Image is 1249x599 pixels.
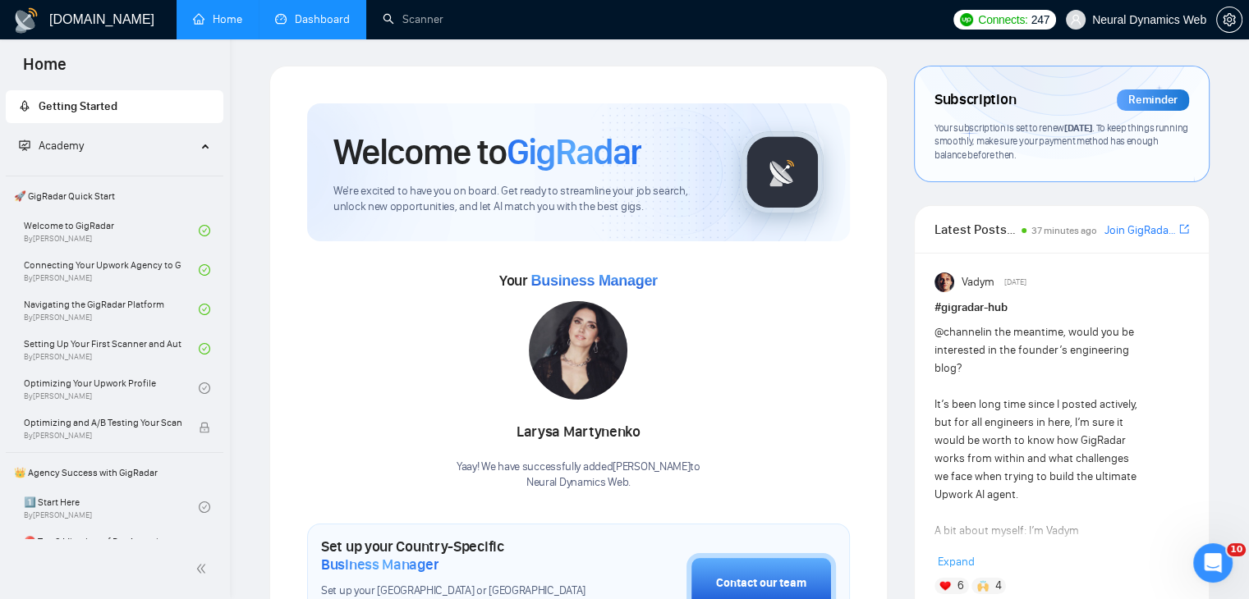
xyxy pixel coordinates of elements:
span: check-circle [199,264,210,276]
span: Your [499,272,658,290]
a: homeHome [193,12,242,26]
span: 🚀 GigRadar Quick Start [7,180,222,213]
span: Business Manager [321,556,439,574]
span: We're excited to have you on board. Get ready to streamline your job search, unlock new opportuni... [333,184,715,215]
img: Vadym [934,272,954,292]
a: Optimizing Your Upwork ProfileBy[PERSON_NAME] [24,370,199,406]
div: Larysa Martynenko [457,418,700,446]
span: @channel [934,325,983,339]
button: setting [1216,7,1242,33]
a: setting [1216,13,1242,26]
img: logo [13,7,39,34]
span: GigRadar [507,130,641,174]
li: Getting Started [6,90,223,123]
span: 10 [1227,543,1246,556]
span: 4 [994,578,1001,594]
span: Connects: [978,11,1027,29]
p: Neural Dynamics Web . [457,475,700,491]
span: Vadym [961,273,994,291]
span: check-circle [199,382,210,394]
span: fund-projection-screen [19,139,30,151]
span: 247 [1031,11,1049,29]
span: Subscription [934,86,1016,114]
a: dashboardDashboard [275,12,350,26]
span: Business Manager [530,272,657,289]
a: export [1179,222,1189,237]
h1: Set up your Country-Specific [321,537,604,574]
span: Home [10,53,80,87]
span: double-left [195,560,212,577]
span: Latest Posts from the GigRadar Community [934,219,1017,240]
span: [DATE] [1004,275,1026,290]
a: Welcome to GigRadarBy[PERSON_NAME] [24,213,199,249]
span: By [PERSON_NAME] [24,431,181,441]
a: Connecting Your Upwork Agency to GigRadarBy[PERSON_NAME] [24,252,199,288]
span: lock [199,422,210,433]
div: Reminder [1117,89,1189,111]
span: ⛔ Top 3 Mistakes of Pro Agencies [24,533,181,550]
img: 1686860620838-99.jpg [529,301,627,400]
span: Your subscription is set to renew . To keep things running smoothly, make sure your payment metho... [934,121,1188,161]
span: check-circle [199,501,210,513]
a: searchScanner [383,12,443,26]
span: Academy [19,139,84,153]
img: upwork-logo.png [960,13,973,26]
a: 1️⃣ Start HereBy[PERSON_NAME] [24,489,199,525]
span: export [1179,222,1189,235]
img: gigradar-logo.png [742,131,824,213]
span: rocket [19,100,30,112]
img: 🙌 [977,580,989,592]
span: [DATE] [1064,121,1092,134]
span: Expand [938,555,975,569]
div: Contact our team [716,574,806,592]
iframe: Intercom live chat [1193,543,1233,583]
span: check-circle [199,225,210,236]
span: 👑 Agency Success with GigRadar [7,456,222,489]
span: user [1070,14,1081,25]
span: 6 [957,578,964,594]
a: Setting Up Your First Scanner and Auto-BidderBy[PERSON_NAME] [24,331,199,367]
img: ❤️ [939,580,951,592]
span: Academy [39,139,84,153]
span: 37 minutes ago [1031,225,1097,236]
span: check-circle [199,304,210,315]
span: setting [1217,13,1242,26]
h1: Welcome to [333,130,641,174]
span: Getting Started [39,99,117,113]
span: Optimizing and A/B Testing Your Scanner for Better Results [24,414,181,431]
span: check-circle [199,343,210,354]
a: Navigating the GigRadar PlatformBy[PERSON_NAME] [24,291,199,327]
h1: # gigradar-hub [934,299,1189,317]
a: Join GigRadar Slack Community [1104,222,1176,240]
div: Yaay! We have successfully added [PERSON_NAME] to [457,460,700,491]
